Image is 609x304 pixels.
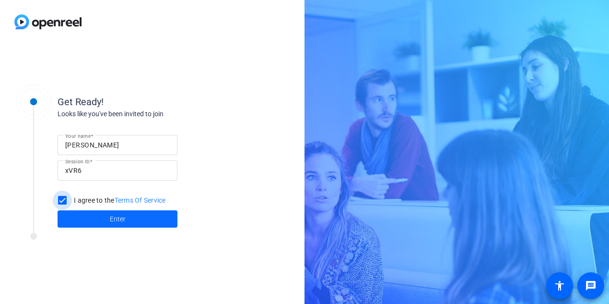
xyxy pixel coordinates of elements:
span: Enter [110,214,126,224]
div: Get Ready! [58,95,249,109]
mat-label: Your name [65,133,91,139]
div: Looks like you've been invited to join [58,109,249,119]
label: I agree to the [72,195,166,205]
button: Enter [58,210,177,228]
a: Terms Of Service [115,196,166,204]
mat-icon: message [585,280,597,292]
mat-label: Session ID [65,158,90,164]
mat-icon: accessibility [554,280,565,292]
